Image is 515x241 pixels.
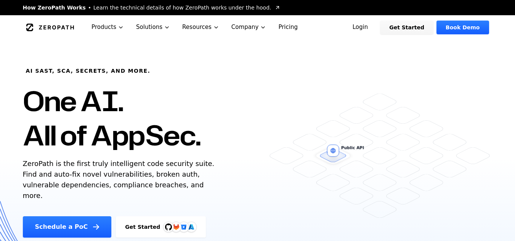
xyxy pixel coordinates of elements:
span: Learn the technical details of how ZeroPath works under the hood. [93,4,271,11]
a: Login [343,21,377,34]
a: Schedule a PoC [23,216,112,238]
img: GitHub [165,223,172,230]
button: Company [225,15,273,39]
h6: AI SAST, SCA, Secrets, and more. [26,67,151,75]
svg: Bitbucket [180,223,188,231]
button: Solutions [130,15,176,39]
img: Azure [188,224,194,230]
a: Get Started [380,21,433,34]
span: How ZeroPath Works [23,4,86,11]
a: Pricing [272,15,304,39]
button: Resources [176,15,225,39]
p: ZeroPath is the first truly intelligent code security suite. Find and auto-fix novel vulnerabilit... [23,158,218,201]
a: Book Demo [436,21,489,34]
h1: One AI. All of AppSec. [23,84,201,152]
a: How ZeroPath WorksLearn the technical details of how ZeroPath works under the hood. [23,4,281,11]
img: GitLab [168,219,184,235]
nav: Global [14,15,502,39]
button: Products [85,15,130,39]
a: Get StartedGitHubGitLabAzure [116,216,206,238]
